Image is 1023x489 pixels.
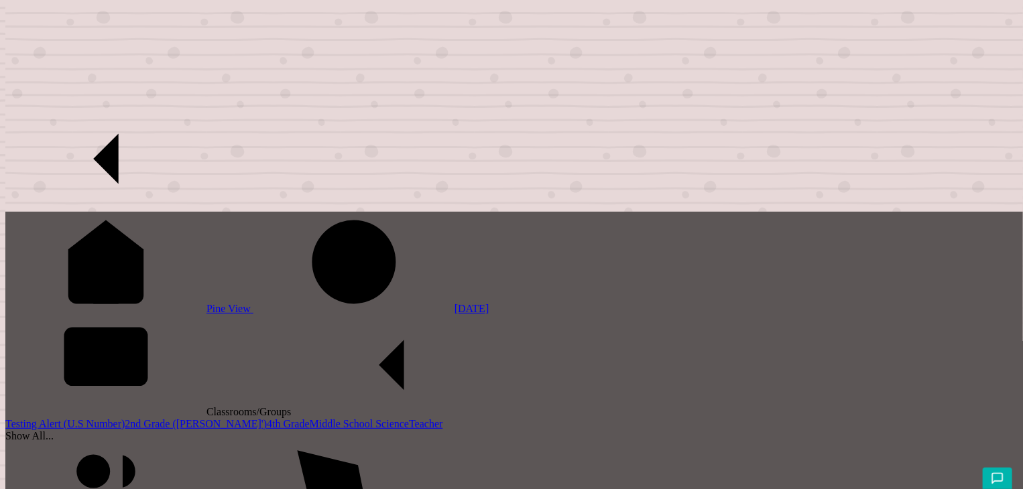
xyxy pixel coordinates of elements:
[310,418,409,429] a: Middle School Science
[5,5,58,17] a: Old Reports
[125,418,267,429] a: 2nd Grade ([PERSON_NAME]')
[5,29,34,41] span: Roster
[206,303,253,314] span: Pine View
[206,406,492,417] span: Classrooms/Groups
[5,303,253,314] a: Pine View
[5,91,196,103] div: Select All
[253,303,489,314] a: [DATE]
[5,418,125,429] a: Testing Alert (U.S Number)
[267,418,310,429] a: 4th Grade
[409,418,442,429] a: Teacher
[455,303,489,314] span: [DATE]
[42,66,74,77] a: History
[5,17,196,29] div: Print Other Reports
[5,430,1023,442] div: Show All...
[5,66,42,77] a: Students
